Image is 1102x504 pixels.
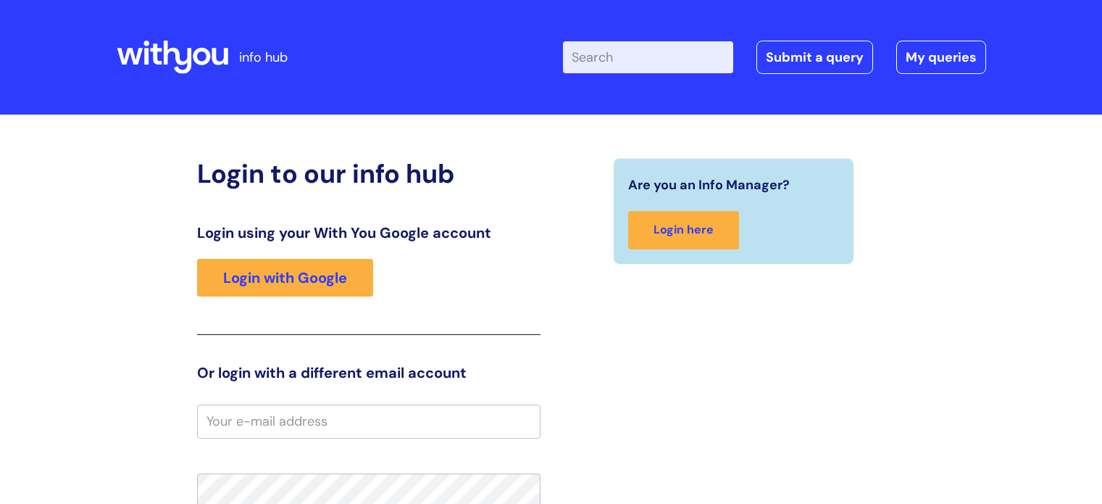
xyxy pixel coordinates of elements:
[197,158,540,189] h2: Login to our info hub
[239,46,288,69] p: info hub
[197,405,540,438] input: Your e-mail address
[628,211,739,249] a: Login here
[756,41,873,74] a: Submit a query
[896,41,986,74] a: My queries
[197,364,540,381] h3: Or login with a different email account
[197,224,540,241] h3: Login using your With You Google account
[563,41,733,73] input: Search
[628,173,790,197] span: Are you an Info Manager?
[197,259,373,297] a: Login with Google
